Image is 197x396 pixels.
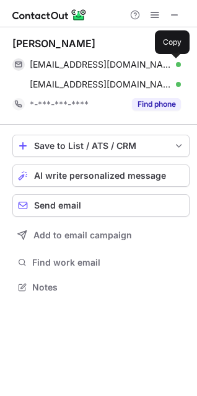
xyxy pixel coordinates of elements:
span: [EMAIL_ADDRESS][DOMAIN_NAME] [30,79,172,90]
span: Notes [32,282,185,293]
span: Find work email [32,257,185,268]
button: Add to email campaign [12,224,190,246]
span: Send email [34,200,81,210]
img: ContactOut v5.3.10 [12,7,87,22]
span: AI write personalized message [34,171,166,181]
button: Notes [12,279,190,296]
button: Find work email [12,254,190,271]
span: Add to email campaign [33,230,132,240]
span: [EMAIL_ADDRESS][DOMAIN_NAME] [30,59,172,70]
button: Reveal Button [132,98,181,110]
div: [PERSON_NAME] [12,37,95,50]
button: save-profile-one-click [12,135,190,157]
button: AI write personalized message [12,164,190,187]
button: Send email [12,194,190,217]
div: Save to List / ATS / CRM [34,141,168,151]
